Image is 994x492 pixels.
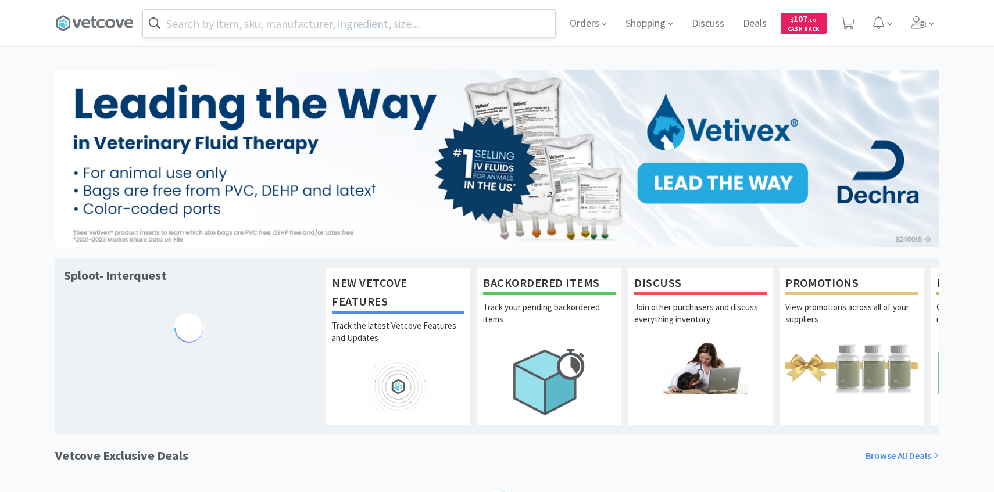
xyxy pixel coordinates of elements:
[634,301,767,342] p: Join other purchasers and discuss everything inventory
[634,342,767,394] img: hero_discuss.png
[628,267,773,425] a: DiscussJoin other purchasers and discuss everything inventory
[788,26,820,34] span: Cash Back
[332,360,464,413] img: hero_feature_roadmap.png
[791,16,793,24] span: $
[785,274,918,295] h1: Promotions
[332,274,464,314] h1: New Vetcove Features
[807,16,816,24] span: . 10
[483,274,616,295] h1: Backordered Items
[687,19,729,29] a: Discuss
[785,342,918,394] img: hero_promotions.png
[634,274,767,295] h1: Discuss
[326,267,471,425] a: New Vetcove FeaturesTrack the latest Vetcove Features and Updates
[866,448,939,464] a: Browse All Deals
[779,267,924,425] a: PromotionsView promotions across all of your suppliers
[738,19,771,29] a: Deals
[477,267,622,425] a: Backordered ItemsTrack your pending backordered items
[785,301,918,342] p: View promotions across all of your suppliers
[781,8,827,39] a: $107.10Cash Back
[64,267,166,284] h1: Sploot- Interquest
[55,446,188,466] h1: Vetcove Exclusive Deals
[483,342,616,421] img: hero_backorders.png
[483,301,616,342] p: Track your pending backordered items
[55,70,939,247] img: 6bcff1d5513c4292bcae26201ab6776f.jpg
[143,10,555,37] input: Search by item, sku, manufacturer, ingredient, size...
[332,319,464,360] p: Track the latest Vetcove Features and Updates
[791,13,816,24] span: 107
